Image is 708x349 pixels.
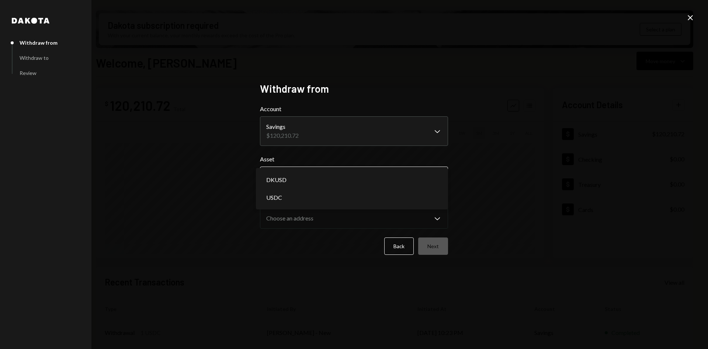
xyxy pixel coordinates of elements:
[260,208,448,229] button: Source Address
[20,55,49,61] div: Withdraw to
[266,175,287,184] span: DKUSD
[266,193,282,202] span: USDC
[260,167,448,187] button: Asset
[384,237,414,255] button: Back
[260,155,448,164] label: Asset
[20,40,58,46] div: Withdraw from
[20,70,37,76] div: Review
[260,82,448,96] h2: Withdraw from
[260,116,448,146] button: Account
[260,105,448,113] label: Account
